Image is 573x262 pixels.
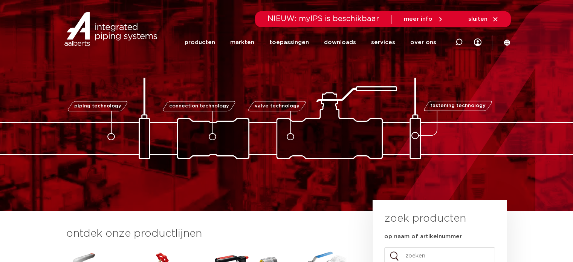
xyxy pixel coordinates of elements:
[468,16,487,22] span: sluiten
[269,28,309,57] a: toepassingen
[468,16,499,23] a: sluiten
[430,104,486,109] span: fastening technology
[230,28,254,57] a: markten
[185,28,436,57] nav: Menu
[384,233,462,241] label: op naam of artikelnummer
[324,28,356,57] a: downloads
[404,16,444,23] a: meer info
[267,15,379,23] span: NIEUW: myIPS is beschikbaar
[404,16,432,22] span: meer info
[474,27,481,57] div: my IPS
[410,28,436,57] a: over ons
[74,104,121,109] span: piping technology
[255,104,299,109] span: valve technology
[384,211,466,226] h3: zoek producten
[66,226,347,241] h3: ontdek onze productlijnen
[371,28,395,57] a: services
[169,104,229,109] span: connection technology
[185,28,215,57] a: producten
